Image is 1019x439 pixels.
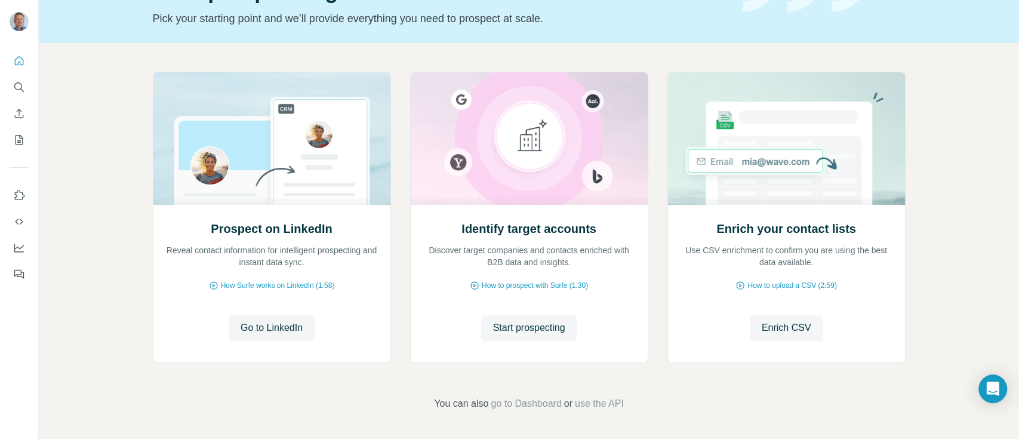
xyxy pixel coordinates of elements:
[434,397,488,411] span: You can also
[762,321,811,335] span: Enrich CSV
[241,321,303,335] span: Go to LinkedIn
[747,280,836,291] span: How to upload a CSV (2:59)
[564,397,572,411] span: or
[165,244,378,268] p: Reveal contact information for intelligent prospecting and instant data sync.
[461,220,596,237] h2: Identify target accounts
[716,220,855,237] h2: Enrich your contact lists
[482,280,588,291] span: How to prospect with Surfe (1:30)
[978,374,1007,403] div: Open Intercom Messenger
[10,185,29,206] button: Use Surfe on LinkedIn
[10,211,29,232] button: Use Surfe API
[10,263,29,285] button: Feedback
[667,72,906,205] img: Enrich your contact lists
[491,397,561,411] button: go to Dashboard
[229,315,315,341] button: Go to LinkedIn
[221,280,335,291] span: How Surfe works on LinkedIn (1:58)
[680,244,893,268] p: Use CSV enrichment to confirm you are using the best data available.
[153,72,391,205] img: Prospect on LinkedIn
[10,103,29,124] button: Enrich CSV
[493,321,565,335] span: Start prospecting
[410,72,648,205] img: Identify target accounts
[750,315,823,341] button: Enrich CSV
[10,237,29,259] button: Dashboard
[10,12,29,31] img: Avatar
[423,244,636,268] p: Discover target companies and contacts enriched with B2B data and insights.
[153,10,728,27] p: Pick your starting point and we’ll provide everything you need to prospect at scale.
[10,129,29,151] button: My lists
[211,220,332,237] h2: Prospect on LinkedIn
[481,315,577,341] button: Start prospecting
[10,50,29,72] button: Quick start
[575,397,624,411] button: use the API
[10,76,29,98] button: Search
